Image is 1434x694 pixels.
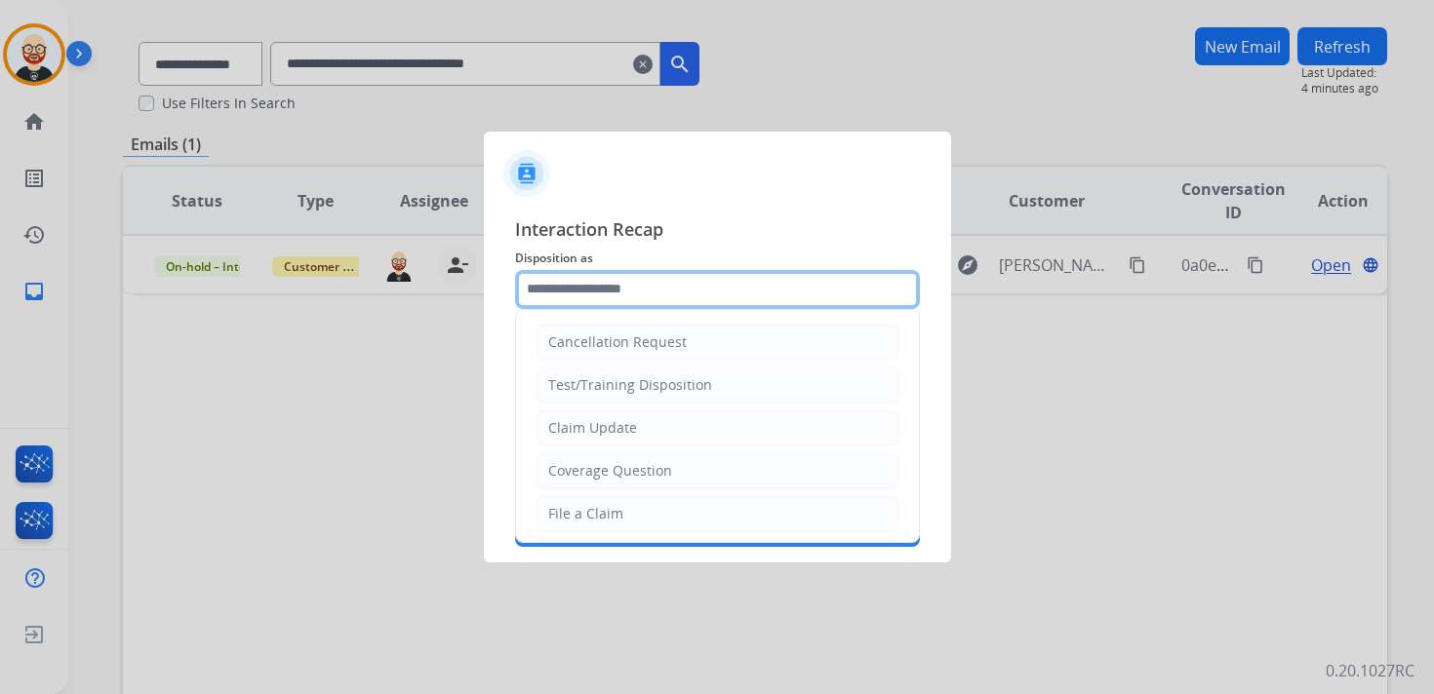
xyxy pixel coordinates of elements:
[503,150,550,197] img: contactIcon
[515,247,920,270] span: Disposition as
[548,418,637,438] div: Claim Update
[548,375,712,395] div: Test/Training Disposition
[548,332,687,352] div: Cancellation Request
[548,461,672,481] div: Coverage Question
[548,504,623,523] div: File a Claim
[1326,659,1414,682] p: 0.20.1027RC
[515,215,920,247] span: Interaction Recap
